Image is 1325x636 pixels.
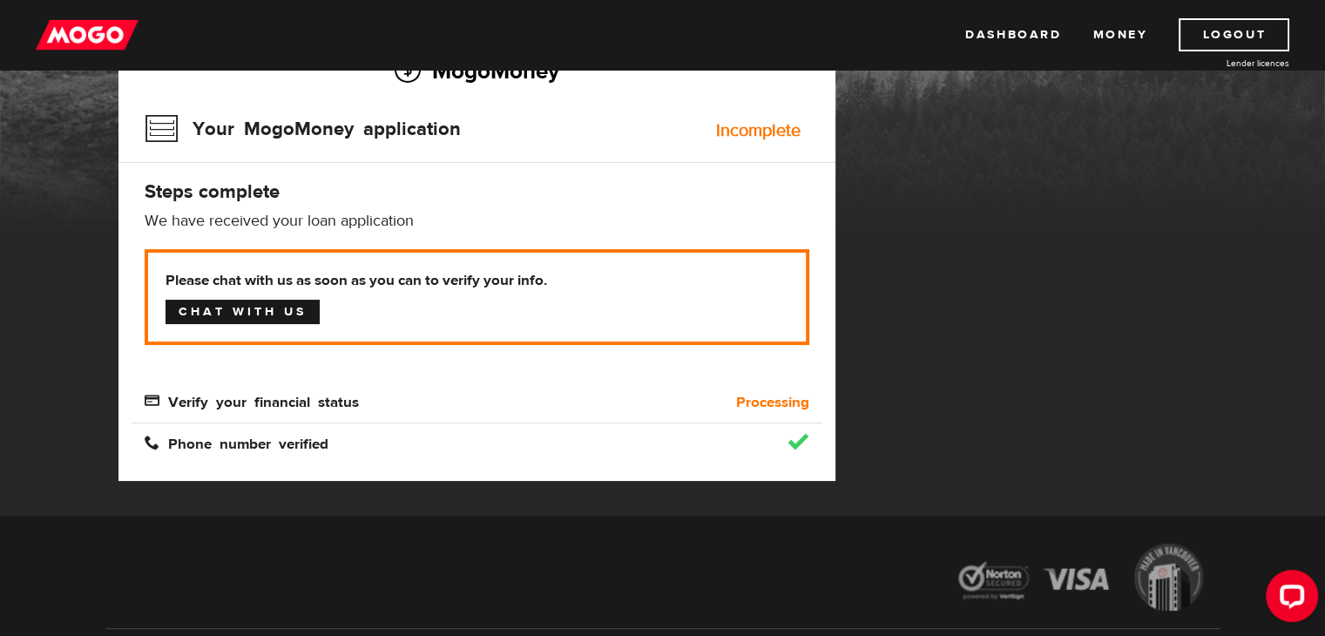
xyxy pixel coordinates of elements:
h3: Your MogoMoney application [145,106,461,152]
b: Processing [736,392,809,413]
h2: MogoMoney [145,52,809,89]
a: Dashboard [965,18,1061,51]
p: We have received your loan application [145,211,809,232]
a: Money [1092,18,1147,51]
a: Lender licences [1159,57,1289,70]
span: Phone number verified [145,435,328,450]
h4: Steps complete [145,179,809,204]
img: legal-icons-92a2ffecb4d32d839781d1b4e4802d7b.png [942,531,1220,629]
div: Incomplete [716,122,801,139]
a: Chat with us [166,300,320,324]
iframe: LiveChat chat widget [1252,563,1325,636]
b: Please chat with us as soon as you can to verify your info. [166,270,788,291]
a: Logout [1179,18,1289,51]
img: mogo_logo-11ee424be714fa7cbb0f0f49df9e16ec.png [36,18,139,51]
span: Verify your financial status [145,393,359,408]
